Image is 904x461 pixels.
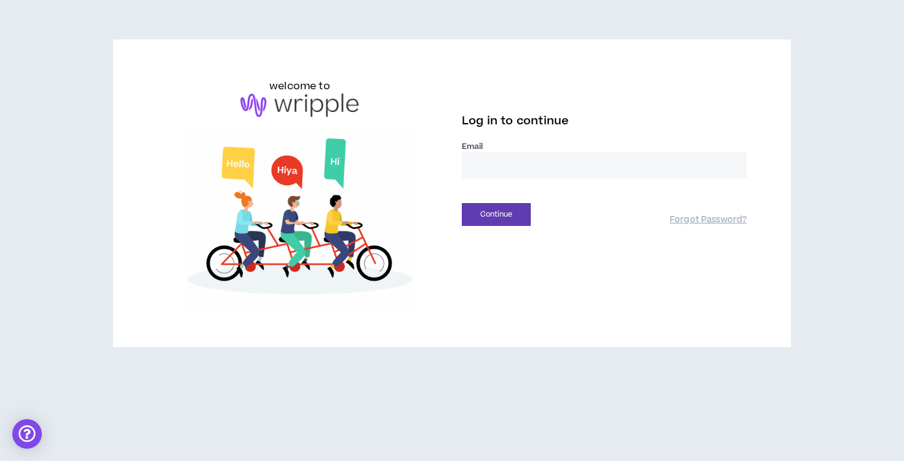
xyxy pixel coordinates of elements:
[269,79,330,94] h6: welcome to
[462,203,531,226] button: Continue
[157,129,442,308] img: Welcome to Wripple
[462,113,569,129] span: Log in to continue
[462,141,747,152] label: Email
[12,419,42,449] div: Open Intercom Messenger
[670,214,747,226] a: Forgot Password?
[240,94,359,117] img: logo-brand.png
